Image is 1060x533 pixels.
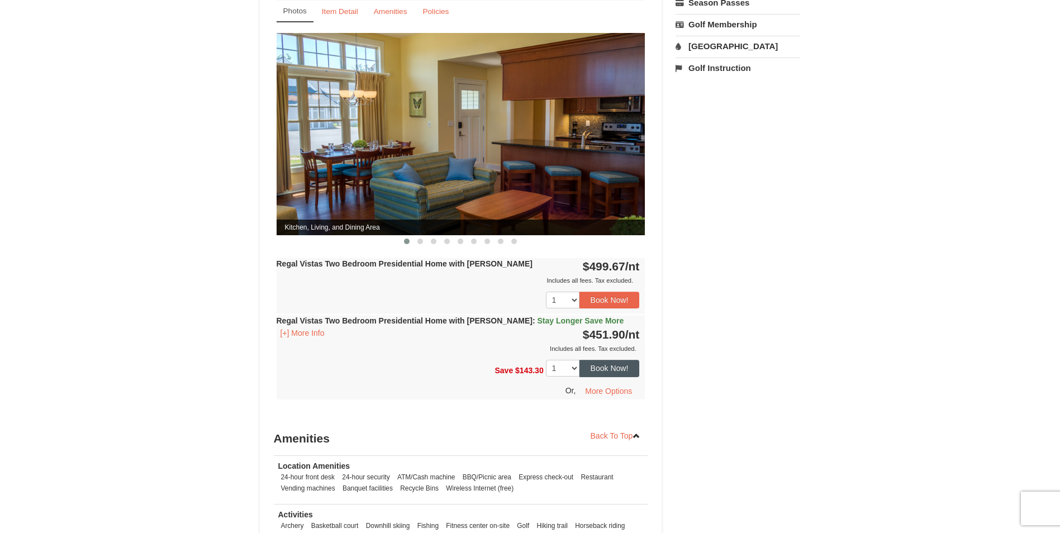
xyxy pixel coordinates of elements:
li: Basketball court [308,520,362,531]
span: $451.90 [583,328,625,341]
a: Golf Membership [676,14,800,35]
strong: Regal Vistas Two Bedroom Presidential Home with [PERSON_NAME] [277,316,624,325]
img: Kitchen, Living, and Dining Area [277,33,645,235]
button: More Options [578,383,639,399]
a: Item Detail [315,1,365,22]
strong: Activities [278,510,313,519]
small: Policies [422,7,449,16]
small: Photos [283,7,307,15]
span: Save [495,366,513,375]
span: /nt [625,328,640,341]
small: Item Detail [322,7,358,16]
div: Includes all fees. Tax excluded. [277,343,640,354]
span: Stay Longer Save More [538,316,624,325]
strong: Regal Vistas Two Bedroom Presidential Home with [PERSON_NAME] [277,259,533,268]
li: Hiking trail [534,520,571,531]
a: Photos [277,1,313,22]
div: Includes all fees. Tax excluded. [277,275,640,286]
li: Downhill skiing [363,520,413,531]
h3: Amenities [274,427,648,450]
li: Archery [278,520,307,531]
li: 24-hour front desk [278,472,338,483]
li: Fitness center on-site [443,520,512,531]
span: : [533,316,535,325]
strong: $499.67 [583,260,640,273]
li: Express check-out [516,472,576,483]
li: 24-hour security [339,472,392,483]
span: $143.30 [515,366,544,375]
li: Vending machines [278,483,338,494]
small: Amenities [374,7,407,16]
span: Kitchen, Living, and Dining Area [277,220,645,235]
button: Book Now! [579,360,640,377]
li: Wireless Internet (free) [443,483,516,494]
a: [GEOGRAPHIC_DATA] [676,36,800,56]
li: Restaurant [578,472,616,483]
span: Or, [565,386,576,394]
span: /nt [625,260,640,273]
li: Fishing [415,520,441,531]
strong: Location Amenities [278,461,350,470]
li: ATM/Cash machine [394,472,458,483]
a: Golf Instruction [676,58,800,78]
a: Back To Top [583,427,648,444]
li: Recycle Bins [397,483,441,494]
li: Golf [514,520,532,531]
li: BBQ/Picnic area [460,472,514,483]
li: Banquet facilities [340,483,396,494]
a: Amenities [367,1,415,22]
a: Policies [415,1,456,22]
li: Horseback riding [572,520,628,531]
button: Book Now! [579,292,640,308]
button: [+] More Info [277,327,329,339]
